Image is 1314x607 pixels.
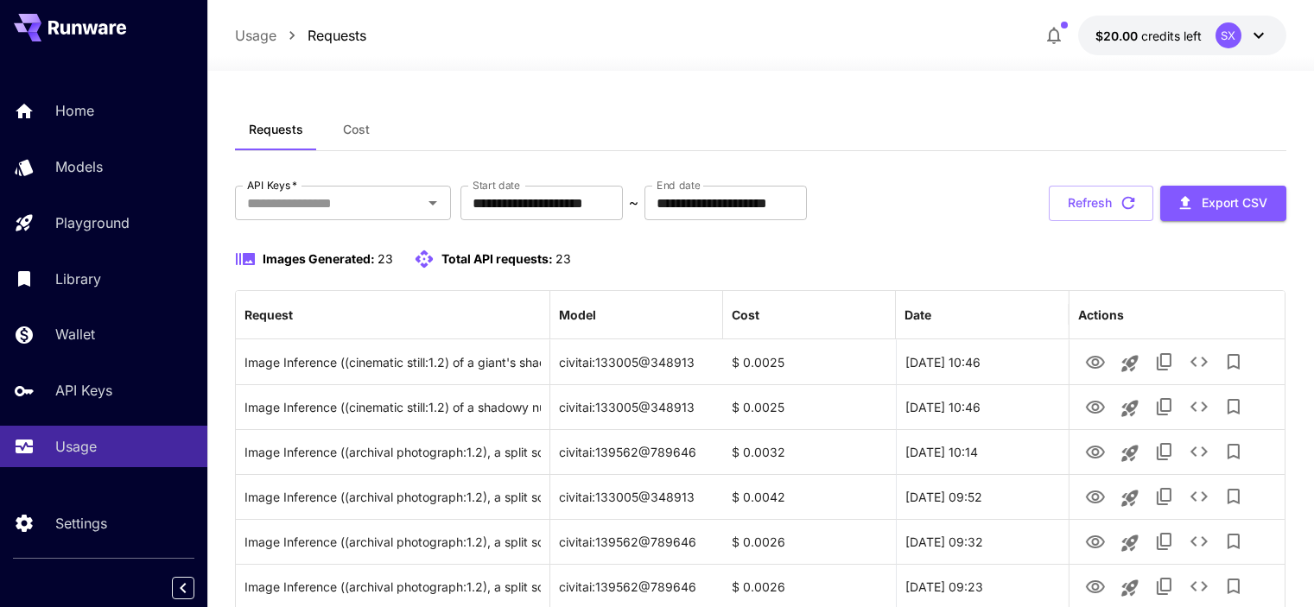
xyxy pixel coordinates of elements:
[1078,389,1113,424] button: View Image
[244,520,541,564] div: Click to copy prompt
[1216,22,1241,48] div: SX
[896,474,1069,519] div: 22 Aug, 2025 09:52
[55,156,103,177] p: Models
[343,122,370,137] span: Cost
[723,474,896,519] div: $ 0.0042
[247,178,297,193] label: API Keys
[1078,307,1124,322] div: Actions
[1216,569,1251,604] button: Add to library
[1216,345,1251,379] button: Add to library
[1160,186,1286,221] button: Export CSV
[1078,568,1113,604] button: View Image
[55,269,101,289] p: Library
[1147,479,1182,514] button: Copy TaskUUID
[1049,186,1153,221] button: Refresh
[1182,389,1216,424] button: See details
[1113,391,1147,426] button: Launch in playground
[235,25,276,46] a: Usage
[1113,571,1147,605] button: Launch in playground
[235,25,366,46] nav: breadcrumb
[244,307,293,322] div: Request
[1216,479,1251,514] button: Add to library
[185,572,207,604] div: Collapse sidebar
[249,122,303,137] span: Requests
[1147,524,1182,559] button: Copy TaskUUID
[441,251,553,266] span: Total API requests:
[308,25,366,46] a: Requests
[723,384,896,429] div: $ 0.0025
[1216,524,1251,559] button: Add to library
[1216,434,1251,469] button: Add to library
[896,519,1069,564] div: 22 Aug, 2025 09:32
[1182,479,1216,514] button: See details
[723,429,896,474] div: $ 0.0032
[473,178,520,193] label: Start date
[550,384,723,429] div: civitai:133005@348913
[550,339,723,384] div: civitai:133005@348913
[1182,345,1216,379] button: See details
[1113,436,1147,471] button: Launch in playground
[1095,28,1141,43] span: $20.00
[1078,344,1113,379] button: View Image
[1113,481,1147,515] button: Launch in playground
[1078,433,1113,469] button: View Image
[1113,526,1147,560] button: Launch in playground
[244,385,541,429] div: Click to copy prompt
[244,430,541,474] div: Click to copy prompt
[1216,389,1251,424] button: Add to library
[723,519,896,564] div: $ 0.0026
[1078,16,1286,55] button: $20.00389SX
[1147,569,1182,604] button: Copy TaskUUID
[1147,434,1182,469] button: Copy TaskUUID
[629,193,638,213] p: ~
[55,513,107,534] p: Settings
[55,212,130,233] p: Playground
[55,100,94,121] p: Home
[1141,28,1202,43] span: credits left
[723,339,896,384] div: $ 0.0025
[55,324,95,345] p: Wallet
[559,307,596,322] div: Model
[1078,523,1113,559] button: View Image
[378,251,393,266] span: 23
[657,178,700,193] label: End date
[244,475,541,519] div: Click to copy prompt
[896,429,1069,474] div: 22 Aug, 2025 10:14
[1182,524,1216,559] button: See details
[1182,569,1216,604] button: See details
[550,519,723,564] div: civitai:139562@789646
[1095,27,1202,45] div: $20.00389
[244,340,541,384] div: Click to copy prompt
[1147,389,1182,424] button: Copy TaskUUID
[1113,346,1147,381] button: Launch in playground
[55,380,112,401] p: API Keys
[896,384,1069,429] div: 22 Aug, 2025 10:46
[905,307,931,322] div: Date
[1078,478,1113,514] button: View Image
[421,191,445,215] button: Open
[172,577,194,599] button: Collapse sidebar
[263,251,375,266] span: Images Generated:
[1147,345,1182,379] button: Copy TaskUUID
[555,251,571,266] span: 23
[896,339,1069,384] div: 22 Aug, 2025 10:46
[550,474,723,519] div: civitai:133005@348913
[732,307,759,322] div: Cost
[1182,434,1216,469] button: See details
[55,436,97,457] p: Usage
[550,429,723,474] div: civitai:139562@789646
